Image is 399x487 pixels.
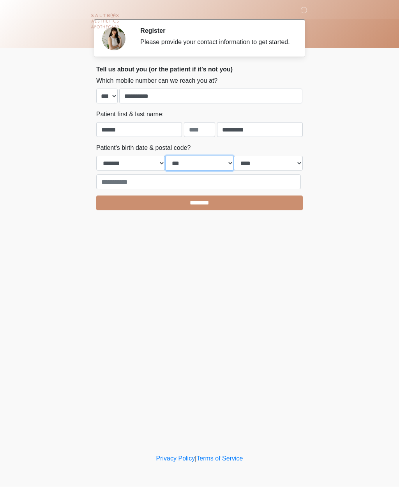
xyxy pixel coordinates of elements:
label: Patient first & last name: [96,110,164,119]
a: | [195,455,196,462]
label: Patient's birth date & postal code? [96,144,191,153]
a: Privacy Policy [156,455,195,462]
h2: Tell us about you (or the patient if it's not you) [96,66,303,73]
label: Which mobile number can we reach you at? [96,76,217,86]
a: Terms of Service [196,455,243,462]
img: Saltbox Aesthetics Logo [88,6,122,39]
